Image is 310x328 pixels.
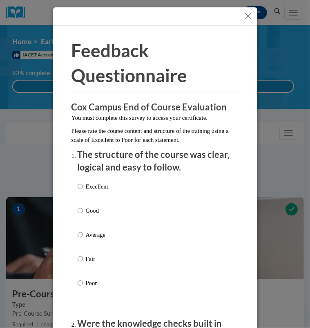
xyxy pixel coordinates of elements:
[86,279,108,288] p: Poor
[78,279,83,288] input: Poor
[78,206,83,215] input: Good
[71,126,239,144] p: Please rate the course content and structure of the training using a scale of Excellent to Poor f...
[78,182,83,191] input: Excellent
[86,206,108,215] p: Good
[86,254,108,263] p: Fair
[243,11,253,21] button: Close
[78,148,233,174] p: The structure of the course was clear, logical and easy to follow.
[71,113,239,122] p: You must complete this survey to access your certificate.
[86,182,108,191] p: Excellent
[78,254,83,263] input: Fair
[86,230,108,239] p: Average
[78,230,83,239] input: Average
[71,101,239,114] h3: Cox Campus End of Course Evaluation
[71,40,187,86] span: Feedback Questionnaire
